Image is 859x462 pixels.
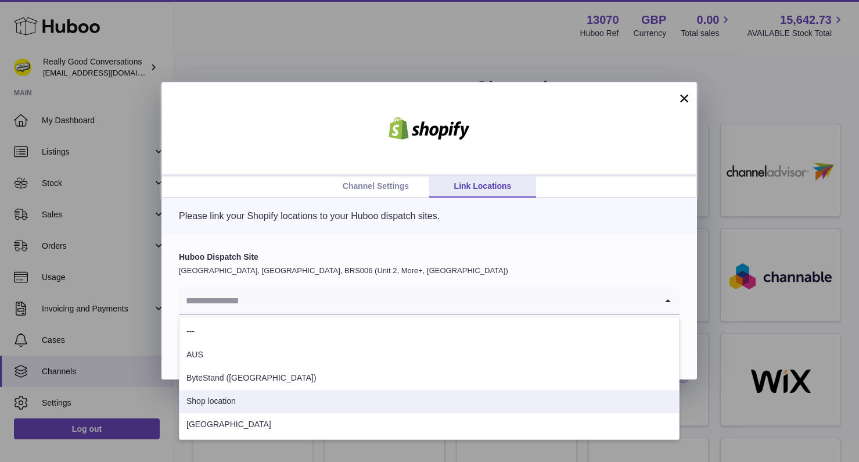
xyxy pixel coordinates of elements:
li: --- [179,320,679,343]
li: [GEOGRAPHIC_DATA] [179,413,679,436]
a: Channel Settings [322,176,429,198]
li: AUS [179,343,679,367]
p: [GEOGRAPHIC_DATA], [GEOGRAPHIC_DATA], BRS006 (Unit 2, More+, [GEOGRAPHIC_DATA]) [179,266,680,276]
button: × [677,91,691,105]
p: Please link your Shopify locations to your Huboo dispatch sites. [179,210,680,223]
a: Link Locations [429,176,536,198]
div: Search for option [179,287,680,315]
li: ByteStand ([GEOGRAPHIC_DATA]) [179,367,679,390]
img: shopify [380,117,479,140]
label: Huboo Dispatch Site [179,252,680,263]
li: Shop location [179,390,679,413]
input: Search for option [179,287,656,314]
